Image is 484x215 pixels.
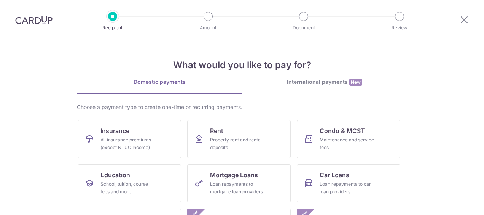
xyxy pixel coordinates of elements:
span: Condo & MCST [320,126,365,135]
div: School, tuition, course fees and more [100,180,155,196]
span: Car Loans [320,170,349,180]
span: Mortgage Loans [210,170,258,180]
div: Domestic payments [77,78,242,86]
a: Mortgage LoansLoan repayments to mortgage loan providers [187,164,291,202]
a: InsuranceAll insurance premiums (except NTUC Income) [78,120,181,158]
p: Amount [180,24,236,32]
div: International payments [242,78,407,86]
span: Insurance [100,126,129,135]
div: Property rent and rental deposits [210,136,265,151]
a: Car LoansLoan repayments to car loan providers [297,164,400,202]
a: EducationSchool, tuition, course fees and more [78,164,181,202]
img: CardUp [15,15,53,24]
a: Condo & MCSTMaintenance and service fees [297,120,400,158]
span: New [349,79,362,86]
span: Education [100,170,130,180]
p: Recipient [84,24,141,32]
span: Rent [210,126,223,135]
div: Maintenance and service fees [320,136,374,151]
div: Loan repayments to mortgage loan providers [210,180,265,196]
p: Document [275,24,332,32]
p: Review [371,24,428,32]
div: Loan repayments to car loan providers [320,180,374,196]
a: RentProperty rent and rental deposits [187,120,291,158]
div: All insurance premiums (except NTUC Income) [100,136,155,151]
div: Choose a payment type to create one-time or recurring payments. [77,103,407,111]
h4: What would you like to pay for? [77,58,407,72]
